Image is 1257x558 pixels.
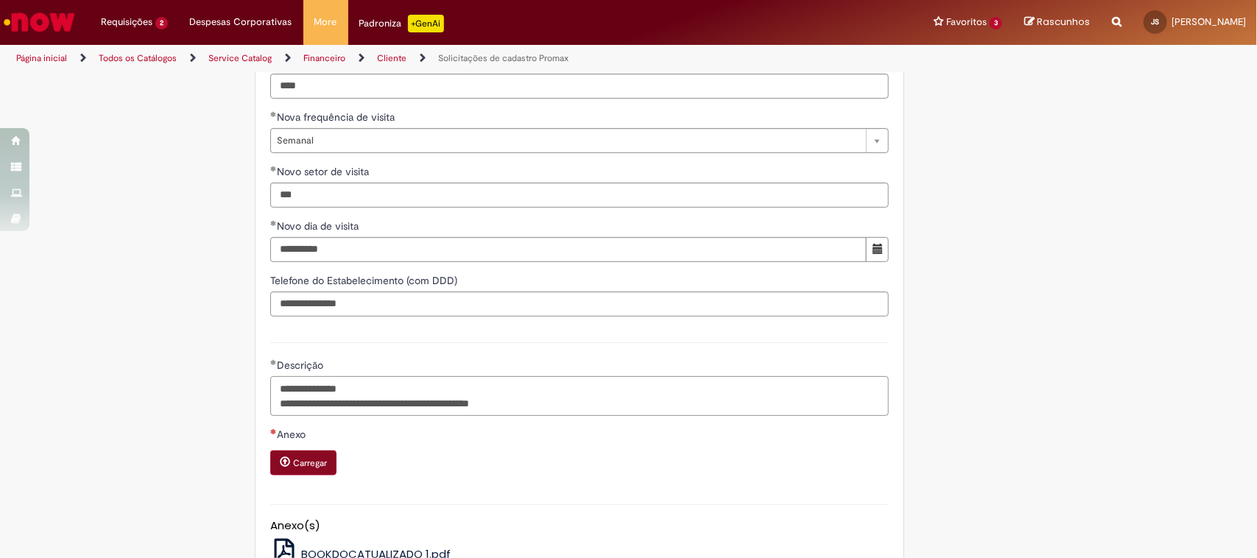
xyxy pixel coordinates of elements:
[866,237,889,262] button: Mostrar calendário para Novo dia de visita
[990,17,1002,29] span: 3
[11,45,827,72] ul: Trilhas de página
[270,111,277,117] span: Obrigatório Preenchido
[155,17,168,29] span: 2
[293,458,327,470] small: Carregar
[277,129,859,152] span: Semanal
[1,7,77,37] img: ServiceNow
[277,359,326,372] span: Descrição
[270,183,889,208] input: Novo setor de visita
[270,451,337,476] button: Carregar anexo de Anexo Required
[1024,15,1090,29] a: Rascunhos
[303,52,345,64] a: Financeiro
[270,428,277,434] span: Necessários
[277,110,398,124] span: Nova frequência de visita
[277,165,372,178] span: Novo setor de visita
[359,15,444,32] div: Padroniza
[377,52,406,64] a: Cliente
[99,52,177,64] a: Todos os Catálogos
[1037,15,1090,29] span: Rascunhos
[270,520,889,532] h5: Anexo(s)
[270,359,277,365] span: Obrigatório Preenchido
[277,428,309,441] span: Anexo
[270,292,889,317] input: Telefone do Estabelecimento (com DDD)
[1152,17,1160,27] span: JS
[270,74,889,99] input: Código Promax do Cliente
[270,237,867,262] input: Novo dia de visita 08 October 2025 Wednesday
[16,52,67,64] a: Página inicial
[277,219,362,233] span: Novo dia de visita
[1172,15,1246,28] span: [PERSON_NAME]
[314,15,337,29] span: More
[408,15,444,32] p: +GenAi
[270,376,889,417] textarea: Descrição
[270,166,277,172] span: Obrigatório Preenchido
[438,52,568,64] a: Solicitações de cadastro Promax
[270,220,277,226] span: Obrigatório Preenchido
[208,52,272,64] a: Service Catalog
[190,15,292,29] span: Despesas Corporativas
[101,15,152,29] span: Requisições
[946,15,987,29] span: Favoritos
[270,274,460,287] span: Telefone do Estabelecimento (com DDD)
